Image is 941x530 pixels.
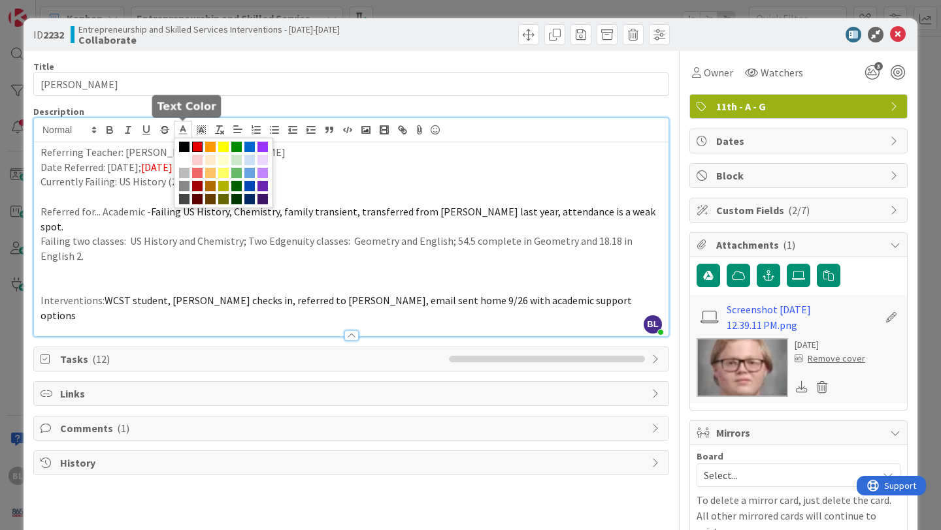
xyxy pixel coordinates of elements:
[716,133,883,149] span: Dates
[60,455,645,471] span: History
[783,238,795,251] span: ( 1 )
[41,174,662,189] p: Currently Failing: US History (26), Chemistry (46)
[33,72,669,96] input: type card name here...
[727,302,878,333] a: Screenshot [DATE] 12.39.11 PM.png
[60,386,645,401] span: Links
[41,160,662,175] p: Date Referred: [DATE];
[795,352,865,366] div: Remove cover
[43,28,64,41] b: 2232
[704,466,871,484] span: Select...
[41,145,662,160] p: Referring Teacher: [PERSON_NAME]; [PERSON_NAME]
[788,204,810,217] span: ( 2/7 )
[117,422,129,435] span: ( 1 )
[716,425,883,441] span: Mirrors
[41,205,657,233] span: Failing US History, Chemistry, family transient, transferred from [PERSON_NAME] last year, attend...
[157,100,216,112] h5: Text Color
[41,294,634,322] span: WCST student, [PERSON_NAME] checks in, referred to [PERSON_NAME], email sent home 9/26 with acade...
[644,315,662,334] span: BL
[33,61,54,72] label: Title
[41,204,662,234] p: Referred for... Academic -
[78,35,340,45] b: Collaborate
[761,65,803,80] span: Watchers
[716,202,883,218] span: Custom Fields
[716,168,883,183] span: Block
[795,338,865,352] div: [DATE]
[92,352,110,366] span: ( 12 )
[697,452,723,461] span: Board
[795,379,809,396] div: Download
[874,62,883,70] span: 3
[716,99,883,114] span: 11th - A - G
[41,234,662,263] p: Failing two classes: US History and Chemistry; Two Edgenuity classes: Geometry and English; 54.5 ...
[33,106,84,117] span: Description
[704,65,733,80] span: Owner
[141,161,173,174] span: [DATE]
[60,351,442,367] span: Tasks
[33,27,64,42] span: ID
[41,293,662,322] p: Interventions:
[78,24,340,35] span: Entrepreneurship and Skilled Services Interventions - [DATE]-[DATE]
[27,2,59,18] span: Support
[60,420,645,436] span: Comments
[716,237,883,253] span: Attachments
